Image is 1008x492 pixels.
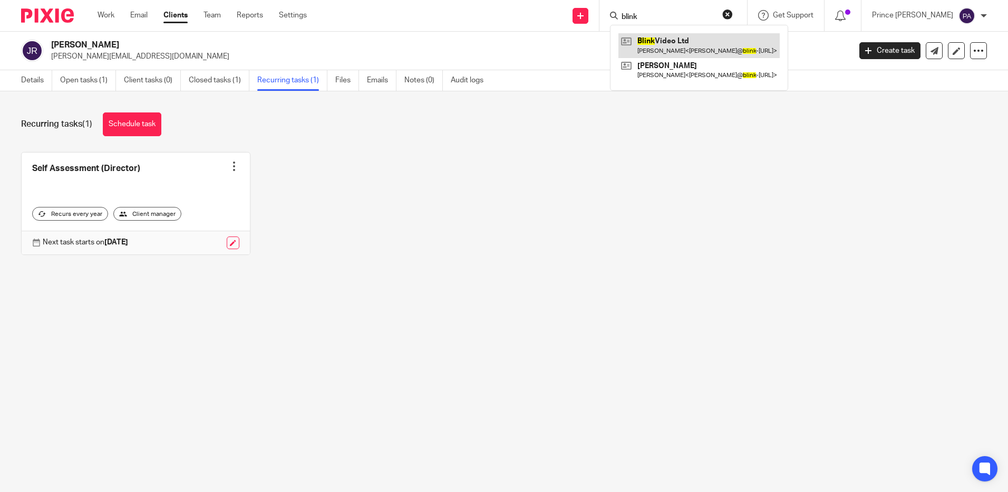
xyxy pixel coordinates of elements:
[958,7,975,24] img: svg%3E
[43,237,128,248] p: Next task starts on
[51,40,685,51] h2: [PERSON_NAME]
[367,70,396,91] a: Emails
[113,207,181,221] div: Client manager
[98,10,114,21] a: Work
[722,9,733,20] button: Clear
[104,239,128,246] strong: [DATE]
[21,119,92,130] h1: Recurring tasks
[163,10,188,21] a: Clients
[859,42,920,59] a: Create task
[21,70,52,91] a: Details
[103,112,161,136] a: Schedule task
[257,70,327,91] a: Recurring tasks (1)
[189,70,249,91] a: Closed tasks (1)
[404,70,443,91] a: Notes (0)
[279,10,307,21] a: Settings
[203,10,221,21] a: Team
[60,70,116,91] a: Open tasks (1)
[21,40,43,62] img: svg%3E
[237,10,263,21] a: Reports
[51,51,844,62] p: [PERSON_NAME][EMAIL_ADDRESS][DOMAIN_NAME]
[130,10,148,21] a: Email
[451,70,491,91] a: Audit logs
[21,8,74,23] img: Pixie
[773,12,813,19] span: Get Support
[872,10,953,21] p: Prince [PERSON_NAME]
[621,13,715,22] input: Search
[335,70,359,91] a: Files
[82,120,92,128] span: (1)
[124,70,181,91] a: Client tasks (0)
[32,207,108,221] div: Recurs every year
